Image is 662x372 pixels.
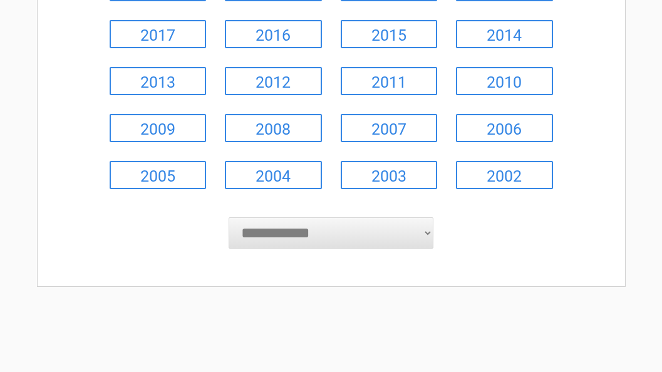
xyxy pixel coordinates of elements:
a: 2006 [456,114,553,142]
a: 2013 [110,67,207,95]
a: 2008 [225,114,322,142]
a: 2009 [110,114,207,142]
a: 2017 [110,20,207,48]
a: 2003 [341,161,438,189]
a: 2012 [225,67,322,95]
a: 2007 [341,114,438,142]
a: 2014 [456,20,553,48]
a: 2005 [110,161,207,189]
a: 2016 [225,20,322,48]
a: 2010 [456,67,553,95]
a: 2011 [341,67,438,95]
a: 2015 [341,20,438,48]
a: 2002 [456,161,553,189]
a: 2004 [225,161,322,189]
